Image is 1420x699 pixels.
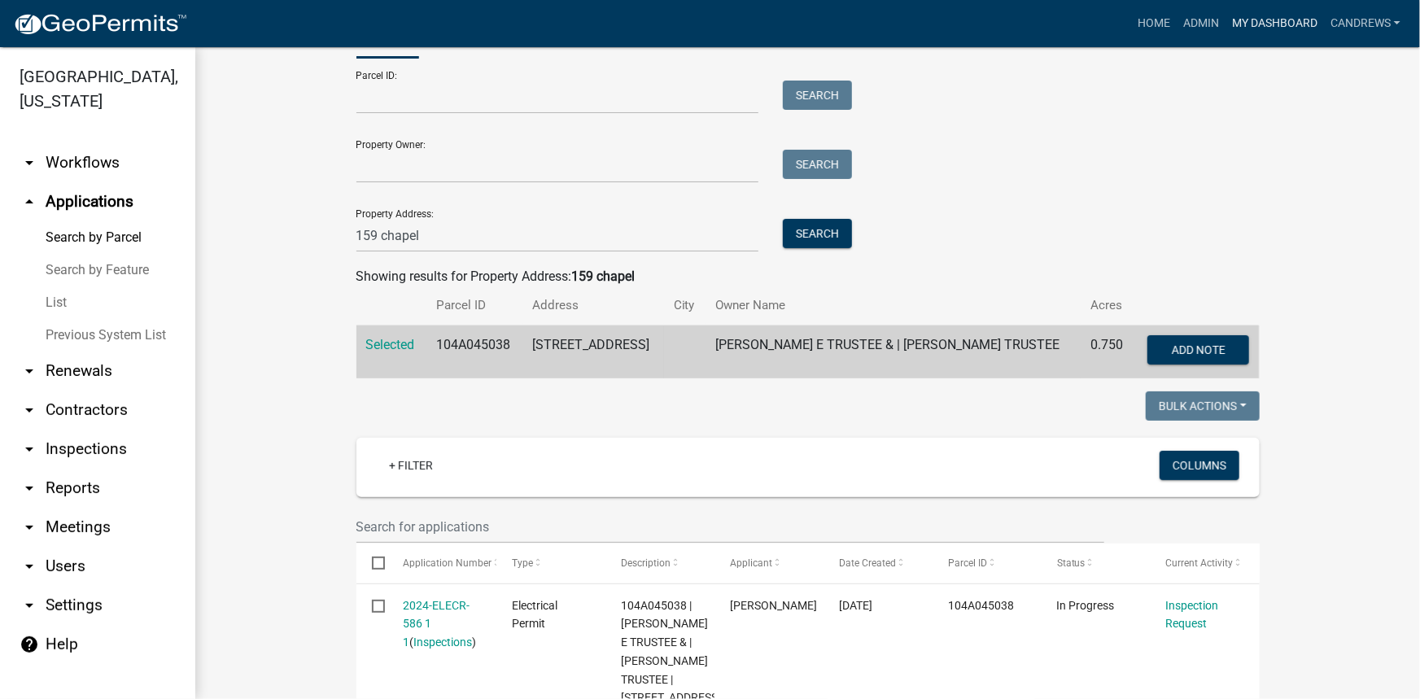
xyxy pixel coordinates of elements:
[839,557,896,569] span: Date Created
[1166,599,1219,631] a: Inspection Request
[20,400,39,420] i: arrow_drop_down
[1131,8,1177,39] a: Home
[20,361,39,381] i: arrow_drop_down
[496,544,605,583] datatable-header-cell: Type
[1146,391,1260,421] button: Bulk Actions
[1151,544,1260,583] datatable-header-cell: Current Activity
[366,337,415,352] a: Selected
[933,544,1042,583] datatable-header-cell: Parcel ID
[1042,544,1151,583] datatable-header-cell: Status
[783,81,852,110] button: Search
[387,544,496,583] datatable-header-cell: Application Number
[426,325,523,379] td: 104A045038
[783,219,852,248] button: Search
[356,267,1260,286] div: Showing results for Property Address:
[403,596,481,652] div: ( )
[706,325,1081,379] td: [PERSON_NAME] E TRUSTEE & | [PERSON_NAME] TRUSTEE
[730,599,817,612] span: Lu Collis
[512,557,533,569] span: Type
[706,286,1081,325] th: Owner Name
[1166,557,1234,569] span: Current Activity
[1057,557,1086,569] span: Status
[523,325,664,379] td: [STREET_ADDRESS]
[20,596,39,615] i: arrow_drop_down
[20,635,39,654] i: help
[605,544,714,583] datatable-header-cell: Description
[403,557,492,569] span: Application Number
[1324,8,1407,39] a: candrews
[512,599,557,631] span: Electrical Permit
[426,286,523,325] th: Parcel ID
[376,451,446,480] a: + Filter
[403,599,470,649] a: 2024-ELECR-586 1 1
[20,153,39,173] i: arrow_drop_down
[1172,343,1226,356] span: Add Note
[1226,8,1324,39] a: My Dashboard
[839,599,872,612] span: 12/29/2024
[1081,286,1134,325] th: Acres
[1147,335,1249,365] button: Add Note
[356,510,1105,544] input: Search for applications
[20,439,39,459] i: arrow_drop_down
[714,544,824,583] datatable-header-cell: Applicant
[572,269,636,284] strong: 159 chapel
[824,544,933,583] datatable-header-cell: Date Created
[523,286,664,325] th: Address
[413,636,472,649] a: Inspections
[621,557,671,569] span: Description
[1160,451,1239,480] button: Columns
[1177,8,1226,39] a: Admin
[20,557,39,576] i: arrow_drop_down
[948,557,987,569] span: Parcel ID
[730,557,772,569] span: Applicant
[20,518,39,537] i: arrow_drop_down
[20,192,39,212] i: arrow_drop_up
[20,478,39,498] i: arrow_drop_down
[664,286,706,325] th: City
[356,544,387,583] datatable-header-cell: Select
[948,599,1014,612] span: 104A045038
[1081,325,1134,379] td: 0.750
[783,150,852,179] button: Search
[1057,599,1115,612] span: In Progress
